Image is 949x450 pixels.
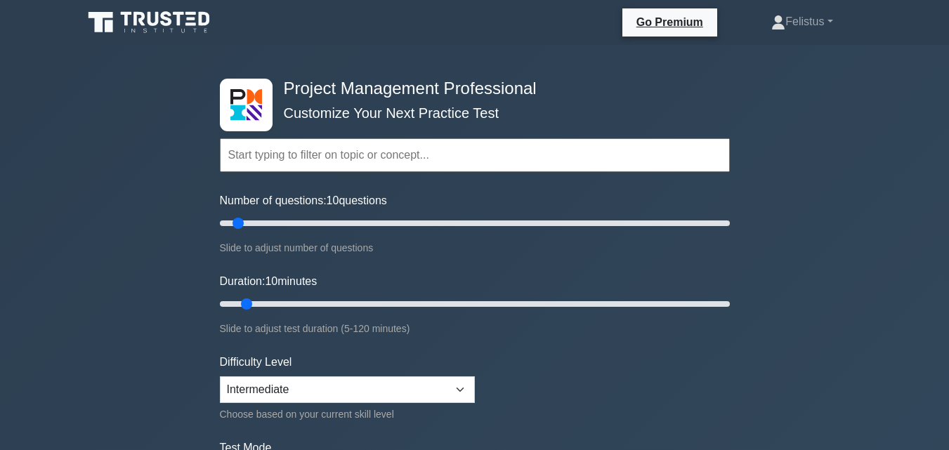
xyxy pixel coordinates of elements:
[220,354,292,371] label: Difficulty Level
[738,8,866,36] a: Felistus
[327,194,339,206] span: 10
[220,273,318,290] label: Duration: minutes
[265,275,277,287] span: 10
[628,13,712,31] a: Go Premium
[220,406,475,423] div: Choose based on your current skill level
[220,239,730,256] div: Slide to adjust number of questions
[220,138,730,172] input: Start typing to filter on topic or concept...
[278,79,661,99] h4: Project Management Professional
[220,192,387,209] label: Number of questions: questions
[220,320,730,337] div: Slide to adjust test duration (5-120 minutes)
